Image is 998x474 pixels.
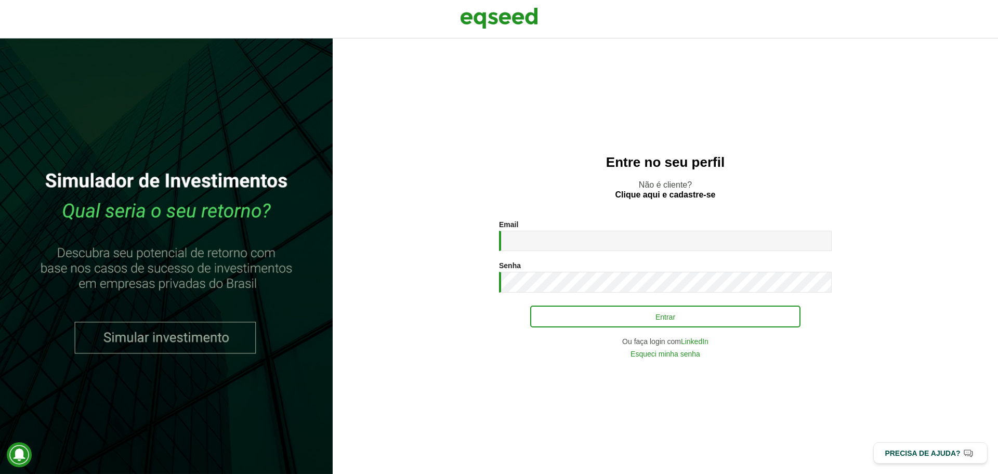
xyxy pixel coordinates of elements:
a: LinkedIn [681,338,708,345]
div: Ou faça login com [499,338,832,345]
label: Email [499,221,518,228]
a: Esqueci minha senha [631,350,700,358]
label: Senha [499,262,521,269]
a: Clique aqui e cadastre-se [615,191,716,199]
img: EqSeed Logo [460,5,538,31]
p: Não é cliente? [353,180,977,200]
button: Entrar [530,306,800,327]
h2: Entre no seu perfil [353,155,977,170]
